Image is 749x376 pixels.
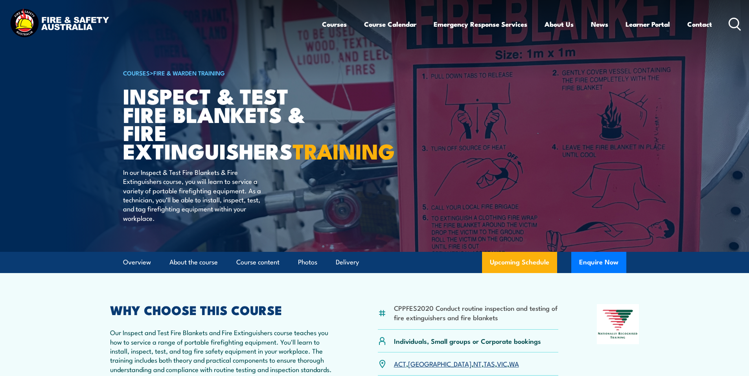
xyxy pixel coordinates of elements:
a: Overview [123,252,151,273]
a: VIC [497,359,507,368]
a: Photos [298,252,317,273]
a: TAS [484,359,495,368]
a: Fire & Warden Training [153,68,225,77]
a: About Us [545,14,574,35]
a: Upcoming Schedule [482,252,557,273]
p: Individuals, Small groups or Corporate bookings [394,336,541,345]
a: Learner Portal [626,14,670,35]
p: Our Inspect and Test Fire Blankets and Fire Extinguishers course teaches you how to service a ran... [110,328,340,374]
a: NT [473,359,482,368]
img: Nationally Recognised Training logo. [597,304,639,344]
a: Contact [687,14,712,35]
a: News [591,14,608,35]
p: In our Inspect & Test Fire Blankets & Fire Extinguishers course, you will learn to service a vari... [123,167,267,222]
a: About the course [169,252,218,273]
a: Course Calendar [364,14,416,35]
p: , , , , , [394,359,519,368]
a: WA [509,359,519,368]
h2: WHY CHOOSE THIS COURSE [110,304,340,315]
strong: TRAINING [293,134,395,167]
a: [GEOGRAPHIC_DATA] [408,359,471,368]
li: CPPFES2020 Conduct routine inspection and testing of fire extinguishers and fire blankets [394,303,559,322]
h1: Inspect & Test Fire Blankets & Fire Extinguishers [123,86,317,160]
a: Courses [322,14,347,35]
a: Delivery [336,252,359,273]
a: Emergency Response Services [434,14,527,35]
a: COURSES [123,68,150,77]
a: ACT [394,359,406,368]
button: Enquire Now [571,252,626,273]
h6: > [123,68,317,77]
a: Course content [236,252,280,273]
